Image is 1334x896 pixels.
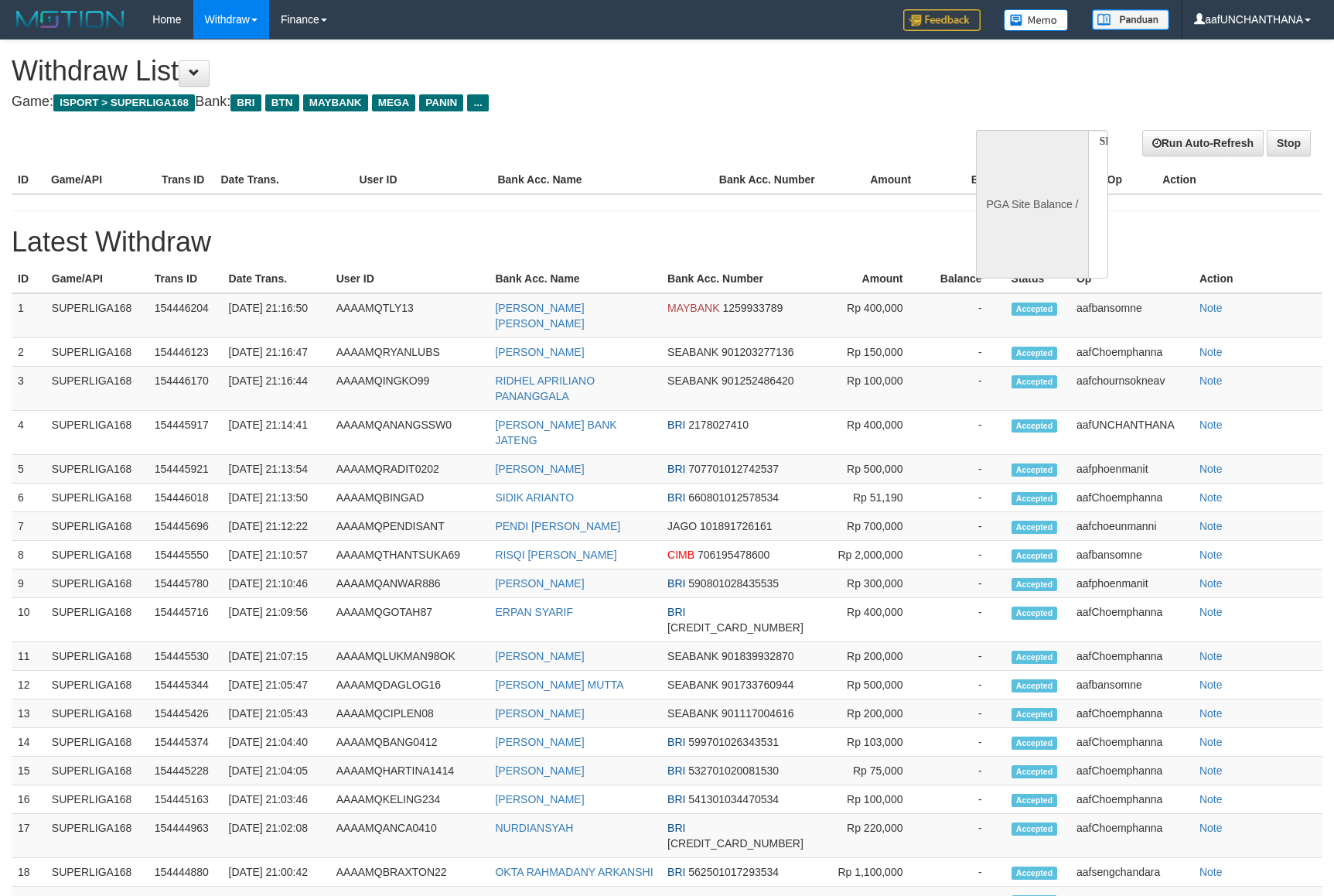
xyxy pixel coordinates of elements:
[667,374,718,387] span: SEABANK
[223,338,330,367] td: [DATE] 21:16:47
[827,484,926,512] td: Rp 51,190
[1199,346,1223,358] a: Note
[1012,492,1058,505] span: Accepted
[1142,130,1264,156] a: Run Auto-Refresh
[223,785,330,814] td: [DATE] 21:03:46
[1070,671,1193,699] td: aafbansomne
[1012,708,1058,721] span: Accepted
[1070,338,1193,367] td: aafChoemphanna
[215,166,353,194] th: Date Trans.
[926,541,1005,569] td: -
[667,679,718,691] span: SEABANK
[1070,699,1193,728] td: aafChoemphanna
[495,764,584,777] a: [PERSON_NAME]
[688,463,779,475] span: 707701012742537
[223,484,330,512] td: [DATE] 21:13:50
[926,569,1005,598] td: -
[495,520,620,532] a: PENDI [PERSON_NAME]
[223,728,330,757] td: [DATE] 21:04:40
[827,455,926,484] td: Rp 500,000
[330,338,490,367] td: AAAAMQRYANLUBS
[148,785,223,814] td: 154445163
[46,814,148,858] td: SUPERLIGA168
[46,785,148,814] td: SUPERLIGA168
[46,598,148,642] td: SUPERLIGA168
[12,367,46,411] td: 3
[667,707,718,720] span: SEABANK
[1070,858,1193,887] td: aafsengchandara
[1199,866,1223,878] a: Note
[1267,130,1311,156] a: Stop
[12,411,46,455] td: 4
[722,707,793,720] span: 901117004616
[330,728,490,757] td: AAAAMQBANG0412
[12,785,46,814] td: 16
[230,94,261,111] span: BRI
[827,785,926,814] td: Rp 100,000
[53,94,195,111] span: ISPORT > SUPERLIGA168
[1193,265,1322,293] th: Action
[12,757,46,785] td: 15
[1012,303,1058,316] span: Accepted
[1012,737,1058,750] span: Accepted
[1070,541,1193,569] td: aafbansomne
[926,265,1005,293] th: Balance
[223,512,330,541] td: [DATE] 21:12:22
[667,606,685,618] span: BRI
[667,793,685,805] span: BRI
[330,455,490,484] td: AAAAMQRADIT0202
[148,858,223,887] td: 154444880
[46,293,148,338] td: SUPERLIGA168
[12,166,45,194] th: ID
[1070,367,1193,411] td: aafchournsokneav
[223,455,330,484] td: [DATE] 21:13:54
[1199,736,1223,748] a: Note
[12,728,46,757] td: 14
[148,293,223,338] td: 154446204
[223,569,330,598] td: [DATE] 21:10:46
[330,699,490,728] td: AAAAMQCIPLEN08
[1199,491,1223,504] a: Note
[1012,679,1058,693] span: Accepted
[12,94,874,110] h4: Game: Bank:
[330,598,490,642] td: AAAAMQGOTAH87
[667,650,718,662] span: SEABANK
[827,569,926,598] td: Rp 300,000
[46,671,148,699] td: SUPERLIGA168
[1012,651,1058,664] span: Accepted
[667,621,803,634] span: [CREDIT_CARD_NUMBER]
[148,814,223,858] td: 154444963
[1199,707,1223,720] a: Note
[223,367,330,411] td: [DATE] 21:16:44
[1012,375,1058,388] span: Accepted
[330,367,490,411] td: AAAAMQINGKO99
[330,785,490,814] td: AAAAMQKELING234
[46,541,148,569] td: SUPERLIGA168
[722,374,793,387] span: 901252486420
[827,541,926,569] td: Rp 2,000,000
[926,338,1005,367] td: -
[148,728,223,757] td: 154445374
[827,293,926,338] td: Rp 400,000
[12,541,46,569] td: 8
[12,338,46,367] td: 2
[722,650,793,662] span: 901839932870
[926,293,1005,338] td: -
[495,736,584,748] a: [PERSON_NAME]
[46,265,148,293] th: Game/API
[223,541,330,569] td: [DATE] 21:10:57
[1070,455,1193,484] td: aafphoenmanit
[223,293,330,338] td: [DATE] 21:16:50
[934,166,1035,194] th: Balance
[46,699,148,728] td: SUPERLIGA168
[1199,822,1223,834] a: Note
[12,484,46,512] td: 6
[1101,166,1157,194] th: Op
[926,757,1005,785] td: -
[1199,549,1223,561] a: Note
[46,484,148,512] td: SUPERLIGA168
[1012,822,1058,836] span: Accepted
[1070,569,1193,598] td: aafphoenmanit
[827,699,926,728] td: Rp 200,000
[148,338,223,367] td: 154446123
